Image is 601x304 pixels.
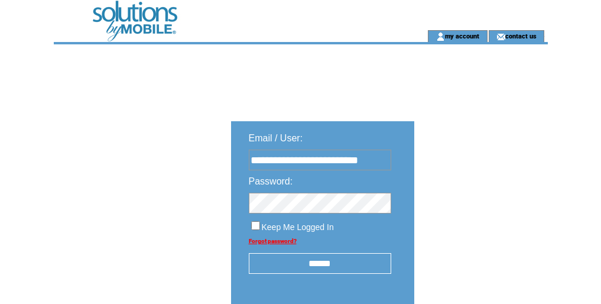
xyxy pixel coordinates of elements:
img: account_icon.gif;jsessionid=0E3085B66BF7214DEA1A5DA409A3CD01 [436,32,445,41]
span: Email / User: [249,133,303,143]
a: my account [445,32,479,40]
a: Forgot password? [249,238,297,244]
span: Password: [249,176,293,186]
a: contact us [505,32,537,40]
span: Keep Me Logged In [262,222,334,232]
img: contact_us_icon.gif;jsessionid=0E3085B66BF7214DEA1A5DA409A3CD01 [496,32,505,41]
